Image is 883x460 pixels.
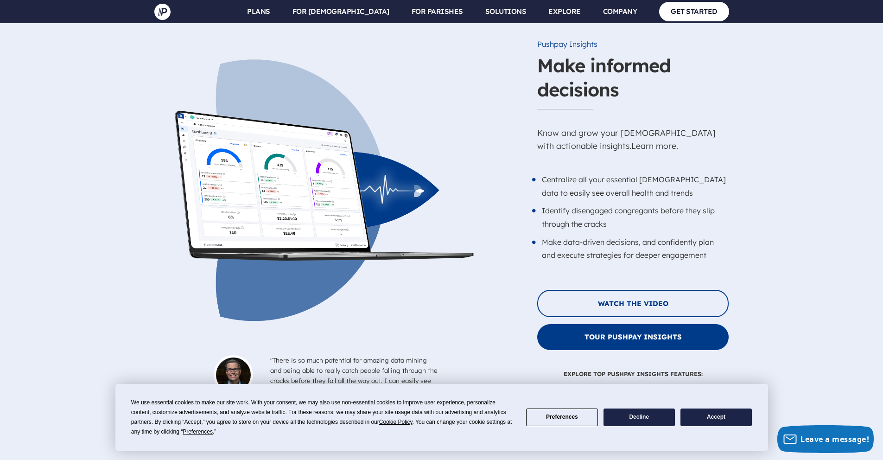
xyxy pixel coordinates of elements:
[537,231,729,262] li: Make data-driven decisions, and confidently plan and execute strategies for deeper engagement
[537,168,729,199] li: Centralize all your essential [DEMOGRAPHIC_DATA] data to easily see overall health and trends
[131,398,515,437] div: We use essential cookies to make our site work. With your consent, we may also use non-essential ...
[777,425,874,453] button: Leave a message!
[537,117,729,168] p: Know and grow your [DEMOGRAPHIC_DATA] with actionable insights.
[603,409,675,427] button: Decline
[631,141,678,151] a: Learn more.
[526,409,597,427] button: Preferences
[537,35,729,53] h6: Pushpay Insights
[115,384,768,451] div: Cookie Consent Prompt
[800,434,869,444] span: Leave a message!
[537,324,729,350] a: Tour Pushpay Insights
[379,419,413,425] span: Cookie Policy
[537,350,729,384] span: EXPLORE TOP PUSHPAY INSIGHTS FEATURES:
[680,409,752,427] button: Accept
[537,53,729,109] h3: Make informed decisions
[659,2,729,21] a: GET STARTED
[537,199,729,230] li: Identify disengaged congregants before they slip through the cracks
[183,428,213,435] span: Preferences
[537,290,729,317] button: Watch the Video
